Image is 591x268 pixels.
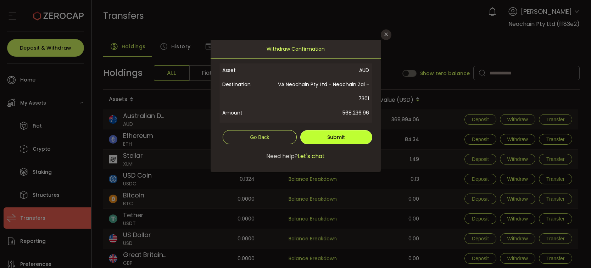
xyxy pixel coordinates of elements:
span: Amount [222,106,267,120]
span: 568,236.96 [267,106,369,120]
span: Go Back [250,134,269,140]
span: Need help? [266,152,298,161]
span: Let's chat [298,152,325,161]
span: Withdraw Confirmation [267,40,325,58]
iframe: Chat Widget [556,234,591,268]
span: Destination [222,77,267,106]
span: AUD [267,63,369,77]
button: Go Back [223,130,297,144]
button: Submit [300,130,372,144]
span: Submit [327,134,345,141]
span: Asset [222,63,267,77]
button: Close [381,29,391,40]
span: VA Neochain Pty Ltd - Neochain Zai - 7301 [267,77,369,106]
div: dialog [211,40,381,172]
